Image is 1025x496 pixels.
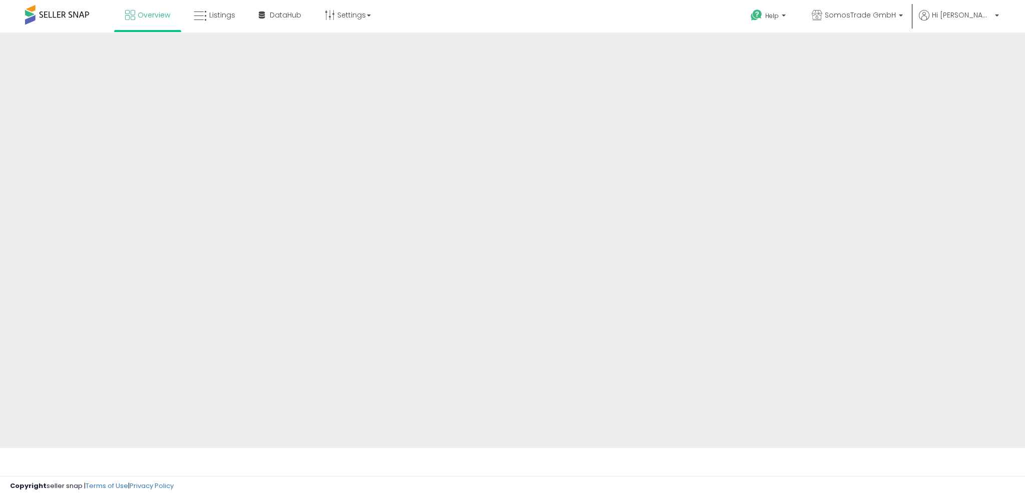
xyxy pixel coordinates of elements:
[138,10,170,20] span: Overview
[765,12,779,20] span: Help
[919,10,999,33] a: Hi [PERSON_NAME]
[750,9,763,22] i: Get Help
[270,10,301,20] span: DataHub
[932,10,992,20] span: Hi [PERSON_NAME]
[209,10,235,20] span: Listings
[825,10,896,20] span: SomosTrade GmbH
[743,2,796,33] a: Help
